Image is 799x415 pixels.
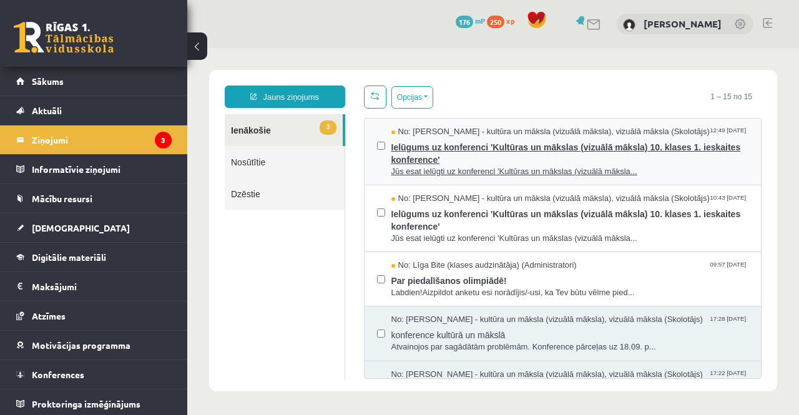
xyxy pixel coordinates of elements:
[475,16,485,26] span: mP
[204,145,562,196] a: No: [PERSON_NAME] - kultūra un māksla (vizuālā māksla), vizuālā māksla (Skolotājs) 10:43 [DATE] I...
[16,125,172,154] a: Ziņojumi3
[204,157,562,185] span: Ielūgums uz konferenci 'Kultūras un mākslas (vizuālā māksla) 10. klases 1. ieskaites konference'
[204,145,522,157] span: No: [PERSON_NAME] - kultūra un māksla (vizuālā māksla), vizuālā māksla (Skolotājs)
[204,293,562,305] span: Atvainojos par sagādātām problēmām. Konference pārceļas uz 18.09. p...
[16,67,172,95] a: Sākums
[16,360,172,389] a: Konferences
[32,251,106,263] span: Digitālie materiāli
[16,331,172,359] a: Motivācijas programma
[32,155,172,183] legend: Informatīvie ziņojumi
[623,19,635,31] img: Elīna Freimane
[204,78,562,129] a: No: [PERSON_NAME] - kultūra un māksla (vizuālā māksla), vizuālā māksla (Skolotājs) 12:49 [DATE] I...
[204,321,562,372] a: No: [PERSON_NAME] - kultūra un māksla (vizuālā māksla), vizuālā māksla (Skolotājs) 17:22 [DATE]
[16,213,172,242] a: [DEMOGRAPHIC_DATA]
[514,37,574,60] span: 1 – 15 no 15
[32,339,130,351] span: Motivācijas programma
[522,266,561,275] span: 17:28 [DATE]
[14,22,114,53] a: Rīgas 1. Tālmācības vidusskola
[456,16,473,28] span: 176
[16,272,172,301] a: Maksājumi
[155,132,172,149] i: 3
[32,193,92,204] span: Mācību resursi
[204,38,246,61] button: Opcijas
[37,66,155,98] a: 3Ienākošie
[32,222,130,233] span: [DEMOGRAPHIC_DATA]
[32,398,140,409] span: Proktoringa izmēģinājums
[16,155,172,183] a: Informatīvie ziņojumi
[204,266,562,305] a: No: [PERSON_NAME] - kultūra un māksla (vizuālā māksla), vizuālā māksla (Skolotājs) 17:28 [DATE] k...
[37,37,158,60] a: Jauns ziņojums
[32,369,84,380] span: Konferences
[487,16,521,26] a: 250 xp
[37,98,157,130] a: Nosūtītie
[644,17,722,30] a: [PERSON_NAME]
[204,239,562,251] span: Labdien!Aizpildot anketu esi norādījis/-usi, ka Tev būtu vēlme pied...
[32,272,172,301] legend: Maksājumi
[522,145,561,154] span: 10:43 [DATE]
[522,321,561,330] span: 17:22 [DATE]
[506,16,514,26] span: xp
[32,125,172,154] legend: Ziņojumi
[487,16,504,28] span: 250
[204,278,562,293] span: konference kultūrā un mākslā
[522,212,561,221] span: 09:57 [DATE]
[522,78,561,87] span: 12:49 [DATE]
[32,310,66,321] span: Atzīmes
[32,76,64,87] span: Sākums
[16,96,172,125] a: Aktuāli
[32,105,62,116] span: Aktuāli
[204,212,562,250] a: No: Līga Bite (klases audzinātāja) (Administratori) 09:57 [DATE] Par piedalīšanos olimpiādē! Labd...
[204,185,562,197] span: Jūs esat ielūgti uz konferenci 'Kultūras un mākslas (vizuālā māksla...
[204,78,522,90] span: No: [PERSON_NAME] - kultūra un māksla (vizuālā māksla), vizuālā māksla (Skolotājs)
[204,118,562,130] span: Jūs esat ielūgti uz konferenci 'Kultūras un mākslas (vizuālā māksla...
[204,266,516,278] span: No: [PERSON_NAME] - kultūra un māksla (vizuālā māksla), vizuālā māksla (Skolotājs)
[16,243,172,271] a: Digitālie materiāli
[204,90,562,118] span: Ielūgums uz konferenci 'Kultūras un mākslas (vizuālā māksla) 10. klases 1. ieskaites konference'
[204,223,562,239] span: Par piedalīšanos olimpiādē!
[204,212,390,223] span: No: Līga Bite (klases audzinātāja) (Administratori)
[456,16,485,26] a: 176 mP
[37,130,157,162] a: Dzēstie
[204,321,516,333] span: No: [PERSON_NAME] - kultūra un māksla (vizuālā māksla), vizuālā māksla (Skolotājs)
[16,301,172,330] a: Atzīmes
[16,184,172,213] a: Mācību resursi
[132,72,149,87] span: 3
